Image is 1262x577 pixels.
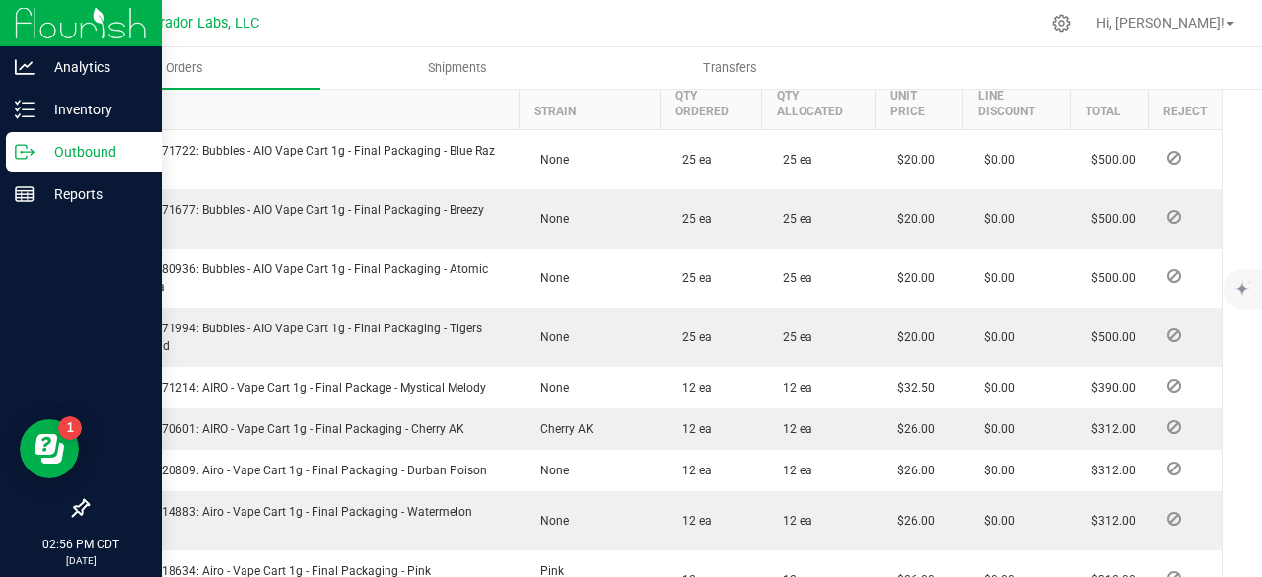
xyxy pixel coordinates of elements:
[887,330,935,344] span: $20.00
[1159,463,1189,474] span: Reject Inventory
[101,203,484,235] span: M00002271677: Bubbles - AIO Vape Cart 1g - Final Packaging - Breezy Blast
[974,271,1015,285] span: $0.00
[887,514,935,528] span: $26.00
[139,59,230,77] span: Orders
[672,514,712,528] span: 12 ea
[773,153,812,167] span: 25 ea
[1070,77,1148,129] th: Total
[1159,513,1189,525] span: Reject Inventory
[876,77,963,129] th: Unit Price
[15,100,35,119] inline-svg: Inventory
[974,464,1015,477] span: $0.00
[101,262,488,294] span: M00002280936: Bubbles - AIO Vape Cart 1g - Final Packaging - Atomic Burst Sativa
[1159,329,1189,341] span: Reject Inventory
[58,416,82,440] iframe: Resource center unread badge
[1082,514,1136,528] span: $312.00
[530,464,569,477] span: None
[1082,422,1136,436] span: $312.00
[1082,212,1136,226] span: $500.00
[530,514,569,528] span: None
[530,330,569,344] span: None
[594,47,867,89] a: Transfers
[1082,330,1136,344] span: $500.00
[530,153,569,167] span: None
[887,381,935,395] span: $32.50
[672,422,712,436] span: 12 ea
[1159,421,1189,433] span: Reject Inventory
[887,153,935,167] span: $20.00
[773,271,812,285] span: 25 ea
[676,59,784,77] span: Transfers
[672,271,712,285] span: 25 ea
[101,505,472,537] span: M00001814883: Airo - Vape Cart 1g - Final Packaging - Watermelon Sherbet
[101,422,464,436] span: M00001170601: AIRO - Vape Cart 1g - Final Packaging - Cherry AK
[974,212,1015,226] span: $0.00
[773,381,812,395] span: 12 ea
[672,464,712,477] span: 12 ea
[15,184,35,204] inline-svg: Reports
[35,182,153,206] p: Reports
[887,271,935,285] span: $20.00
[101,322,482,353] span: M00002271994: Bubbles - AIO Vape Cart 1g - Final Packaging - Tigers Blood Hybrid
[761,77,875,129] th: Qty Allocated
[661,77,761,129] th: Qty Ordered
[1049,14,1074,33] div: Manage settings
[101,381,486,395] span: M00001171214: AIRO - Vape Cart 1g - Final Package - Mystical Melody
[974,153,1015,167] span: $0.00
[974,330,1015,344] span: $0.00
[773,330,812,344] span: 25 ea
[530,212,569,226] span: None
[320,47,594,89] a: Shipments
[1082,271,1136,285] span: $500.00
[887,212,935,226] span: $20.00
[773,212,812,226] span: 25 ea
[89,77,520,129] th: Item
[1159,270,1189,282] span: Reject Inventory
[530,271,569,285] span: None
[773,422,812,436] span: 12 ea
[773,464,812,477] span: 12 ea
[1082,464,1136,477] span: $312.00
[672,330,712,344] span: 25 ea
[1096,15,1225,31] span: Hi, [PERSON_NAME]!
[35,140,153,164] p: Outbound
[15,142,35,162] inline-svg: Outbound
[101,144,495,176] span: M00002271722: Bubbles - AIO Vape Cart 1g - Final Packaging - Blue Raz Indica
[15,57,35,77] inline-svg: Analytics
[974,422,1015,436] span: $0.00
[9,553,153,568] p: [DATE]
[47,47,320,89] a: Orders
[1159,380,1189,392] span: Reject Inventory
[20,419,79,478] iframe: Resource center
[773,514,812,528] span: 12 ea
[401,59,514,77] span: Shipments
[530,381,569,395] span: None
[35,98,153,121] p: Inventory
[519,77,661,129] th: Strain
[672,153,712,167] span: 25 ea
[1159,211,1189,223] span: Reject Inventory
[1159,152,1189,164] span: Reject Inventory
[672,381,712,395] span: 12 ea
[974,381,1015,395] span: $0.00
[887,422,935,436] span: $26.00
[962,77,1070,129] th: Line Discount
[1082,381,1136,395] span: $390.00
[1082,153,1136,167] span: $500.00
[35,55,153,79] p: Analytics
[530,422,594,436] span: Cherry AK
[672,212,712,226] span: 25 ea
[1148,77,1222,129] th: Reject
[9,536,153,553] p: 02:56 PM CDT
[887,464,935,477] span: $26.00
[101,464,487,477] span: M00001320809: Airo - Vape Cart 1g - Final Packaging - Durban Poison
[143,15,259,32] span: Curador Labs, LLC
[974,514,1015,528] span: $0.00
